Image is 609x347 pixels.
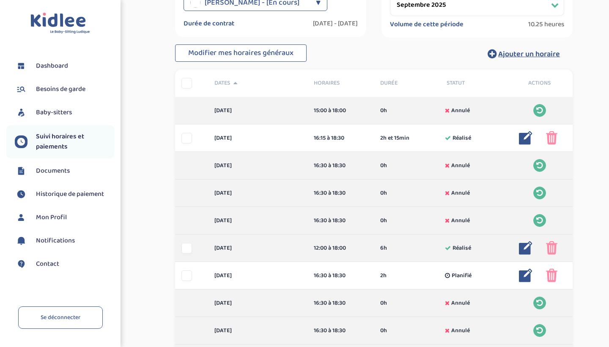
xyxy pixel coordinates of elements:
[314,299,368,308] div: 16:30 à 18:30
[313,19,358,28] label: [DATE] - [DATE]
[314,161,368,170] div: 16:30 à 18:30
[36,61,68,71] span: Dashboard
[36,132,114,152] span: Suivi horaires et paiements
[175,44,307,62] button: Modifier mes horaires généraux
[208,326,307,335] div: [DATE]
[15,135,27,148] img: suivihoraire.svg
[36,107,72,118] span: Baby-sitters
[314,326,368,335] div: 16:30 à 18:30
[15,165,114,177] a: Documents
[380,244,387,253] span: 6h
[15,132,114,152] a: Suivi horaires et paiements
[314,216,368,225] div: 16:30 à 18:30
[380,189,387,198] span: 0h
[208,161,307,170] div: [DATE]
[15,60,27,72] img: dashboard.svg
[528,20,564,29] span: 10.25 heures
[475,44,573,63] button: Ajouter un horaire
[208,189,307,198] div: [DATE]
[15,234,114,247] a: Notifications
[546,131,557,145] img: poubelle_rose.png
[314,189,368,198] div: 16:30 à 18:30
[451,216,470,225] span: Annulé
[208,79,307,88] div: Dates
[184,19,234,28] label: Durée de contrat
[15,211,114,224] a: Mon Profil
[314,134,368,143] div: 16:15 à 18:30
[15,106,27,119] img: babysitters.svg
[36,166,70,176] span: Documents
[208,244,307,253] div: [DATE]
[18,306,103,329] a: Se déconnecter
[451,106,470,115] span: Annulé
[36,84,85,94] span: Besoins de garde
[15,165,27,177] img: documents.svg
[15,258,114,270] a: Contact
[15,106,114,119] a: Baby-sitters
[380,134,409,143] span: 2h et 15min
[36,189,104,199] span: Historique de paiement
[15,188,27,201] img: suivihoraire.svg
[453,244,471,253] span: Réalisé
[15,83,27,96] img: besoin.svg
[380,326,387,335] span: 0h
[451,299,470,308] span: Annulé
[452,271,472,280] span: Planifié
[188,47,294,59] span: Modifier mes horaires généraux
[36,236,75,246] span: Notifications
[546,241,557,255] img: poubelle_rose.png
[15,83,114,96] a: Besoins de garde
[208,106,307,115] div: [DATE]
[36,212,67,223] span: Mon Profil
[314,79,368,88] span: Horaires
[498,48,560,60] span: Ajouter un horaire
[30,13,90,34] img: logo.svg
[208,216,307,225] div: [DATE]
[546,269,557,282] img: poubelle_rose.png
[390,20,464,29] label: Volume de cette période
[374,79,440,88] div: Durée
[314,271,368,280] div: 16:30 à 18:30
[380,271,387,280] span: 2h
[208,134,307,143] div: [DATE]
[208,299,307,308] div: [DATE]
[314,106,368,115] div: 15:00 à 18:00
[451,326,470,335] span: Annulé
[15,258,27,270] img: contact.svg
[380,216,387,225] span: 0h
[15,60,114,72] a: Dashboard
[208,271,307,280] div: [DATE]
[451,161,470,170] span: Annulé
[440,79,507,88] div: Statut
[380,161,387,170] span: 0h
[380,106,387,115] span: 0h
[15,211,27,224] img: profil.svg
[380,299,387,308] span: 0h
[519,241,532,255] img: modifier_bleu.png
[15,188,114,201] a: Historique de paiement
[36,259,59,269] span: Contact
[453,134,471,143] span: Réalisé
[519,269,532,282] img: modifier_bleu.png
[506,79,573,88] div: Actions
[519,131,532,145] img: modifier_bleu.png
[451,189,470,198] span: Annulé
[15,234,27,247] img: notification.svg
[314,244,368,253] div: 12:00 à 18:00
